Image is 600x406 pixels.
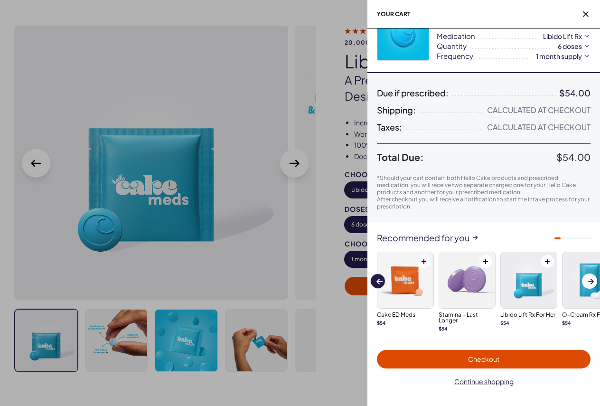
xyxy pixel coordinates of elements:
[377,372,591,391] button: Continue shopping
[377,320,386,326] strong: $ 54
[377,151,556,163] span: Total Due:
[377,312,434,318] h3: Cake ED Meds
[377,350,591,368] button: Checkout
[468,355,499,363] span: Checkout
[439,326,448,331] strong: $ 54
[562,320,571,326] strong: $ 54
[377,105,416,115] span: Shipping:
[367,233,600,243] div: Recommended for you
[454,377,514,386] span: Continue shopping
[487,123,591,132] div: Calculated at Checkout
[377,8,429,60] img: p3ZtQTX4dfw0aP9sqBphP7GDoJYYEv1Qyfw0SU36.webp
[500,320,509,326] strong: $ 54
[377,88,449,98] span: Due if prescribed:
[501,252,557,308] img: Libido Lift Rx For Her
[377,252,433,308] img: Cake ED Meds
[556,151,591,163] span: $54.00
[439,252,496,332] a: Stamina – Last LongerStamina – Last Longer$54
[500,312,557,318] h3: Libido Lift Rx For Her
[559,88,591,98] div: $54.00
[437,41,467,51] span: Quantity
[377,123,402,132] span: Taxes:
[487,105,591,115] div: Calculated at Checkout
[377,196,590,210] span: After checkout you will receive a notification to start the intake process for your prescription.
[500,252,557,326] a: Libido Lift Rx For HerLibido Lift Rx For Her$54
[437,31,475,41] span: Medication
[377,174,591,196] p: *Should your cart contain both Hello Cake products and prescribed medication, you will receive tw...
[439,252,495,308] img: Stamina – Last Longer
[377,252,434,326] a: Cake ED MedsCake ED Meds$54
[437,51,473,61] span: Frequency
[439,312,496,323] h3: Stamina – Last Longer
